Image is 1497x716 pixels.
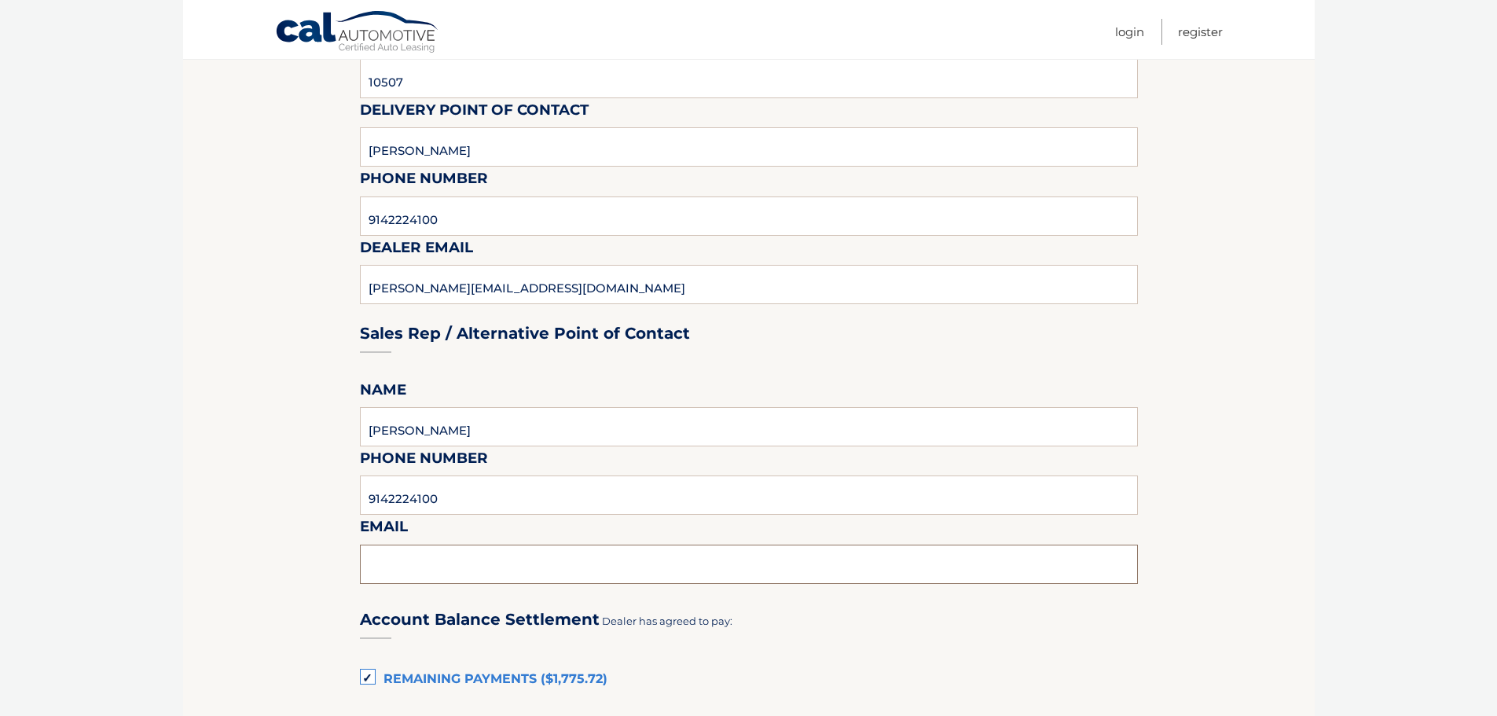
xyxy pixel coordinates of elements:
a: Cal Automotive [275,10,440,56]
label: Delivery Point of Contact [360,98,589,127]
a: Login [1115,19,1144,45]
label: Phone Number [360,446,488,475]
label: Email [360,515,408,544]
a: Register [1178,19,1223,45]
label: Name [360,378,406,407]
label: Dealer Email [360,236,473,265]
h3: Sales Rep / Alternative Point of Contact [360,324,690,343]
span: Dealer has agreed to pay: [602,615,732,627]
label: Phone Number [360,167,488,196]
h3: Account Balance Settlement [360,610,600,630]
label: Remaining Payments ($1,775.72) [360,664,1138,696]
